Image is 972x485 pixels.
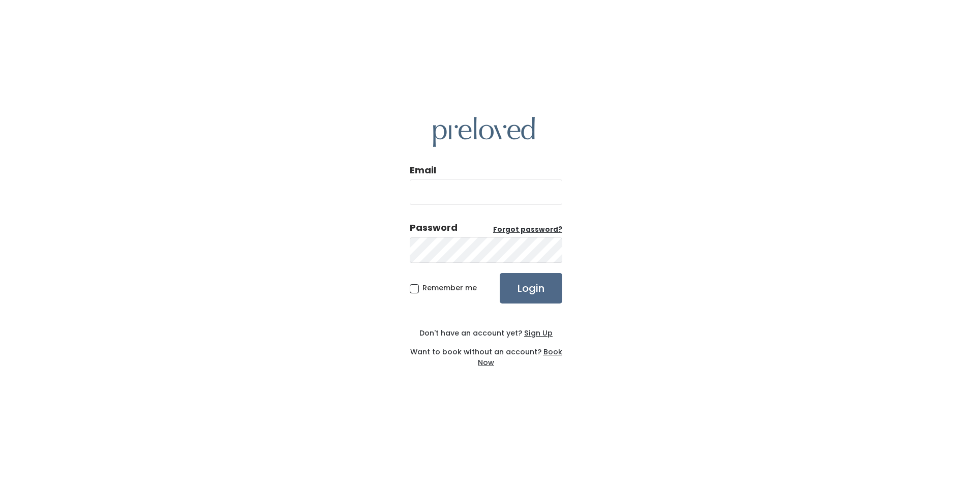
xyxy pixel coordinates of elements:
a: Book Now [478,347,562,368]
div: Password [410,221,458,234]
u: Sign Up [524,328,553,338]
input: Login [500,273,562,304]
div: Don't have an account yet? [410,328,562,339]
u: Forgot password? [493,225,562,234]
a: Forgot password? [493,225,562,235]
a: Sign Up [522,328,553,338]
span: Remember me [422,283,477,293]
img: preloved logo [433,117,535,147]
div: Want to book without an account? [410,339,562,368]
label: Email [410,164,436,177]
